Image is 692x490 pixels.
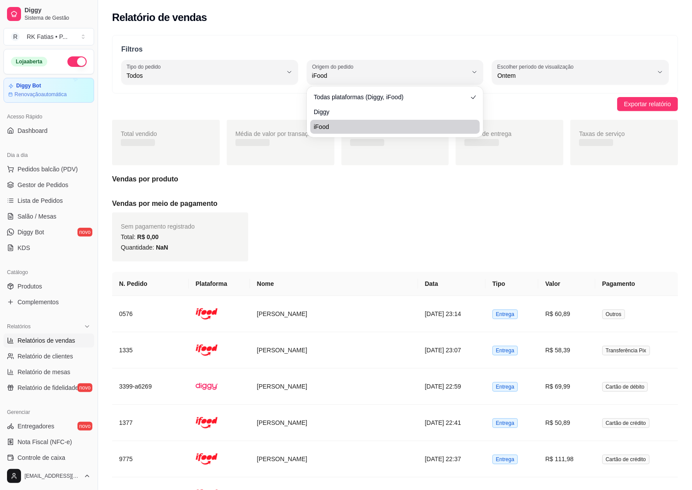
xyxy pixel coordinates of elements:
[602,346,650,355] span: Transferência Pix
[112,198,678,209] h5: Vendas por meio de pagamento
[492,382,518,392] span: Entrega
[18,165,78,174] span: Pedidos balcão (PDV)
[196,412,218,434] img: ifood
[11,32,20,41] span: R
[156,244,168,251] span: NaN
[18,438,72,446] span: Nota Fiscal (NFC-e)
[595,272,678,296] th: Pagamento
[16,83,41,89] article: Diggy Bot
[196,375,218,397] img: diggy
[418,405,485,441] td: [DATE] 22:41
[602,309,625,319] span: Outros
[538,441,595,477] td: R$ 111,98
[112,10,207,24] h2: Relatório de vendas
[250,368,418,405] td: [PERSON_NAME]
[4,110,94,124] div: Acesso Rápido
[121,44,669,55] p: Filtros
[492,309,518,319] span: Entrega
[538,272,595,296] th: Valor
[137,233,158,240] span: R$ 0,00
[4,265,94,279] div: Catálogo
[18,282,42,291] span: Produtos
[18,212,56,221] span: Salão / Mesas
[497,71,653,80] span: Ontem
[250,296,418,332] td: [PERSON_NAME]
[189,272,250,296] th: Plataforma
[126,71,282,80] span: Todos
[4,405,94,419] div: Gerenciar
[112,174,678,184] h5: Vendas por produto
[602,418,650,428] span: Cartão de crédito
[121,244,168,251] span: Quantidade:
[27,32,67,41] div: RK Fatias • P ...
[250,272,418,296] th: Nome
[492,418,518,428] span: Entrega
[18,228,44,236] span: Diggy Bot
[11,57,47,66] div: Loja aberta
[418,332,485,368] td: [DATE] 23:07
[538,405,595,441] td: R$ 50,89
[312,71,468,80] span: iFood
[112,405,189,441] td: 1377
[18,352,73,361] span: Relatório de clientes
[67,56,87,67] button: Alterar Status
[121,223,195,230] span: Sem pagamento registrado
[18,243,30,252] span: KDS
[314,108,468,116] span: Diggy
[538,368,595,405] td: R$ 69,99
[121,130,157,137] span: Total vendido
[18,368,70,376] span: Relatório de mesas
[18,126,48,135] span: Dashboard
[624,99,671,109] span: Exportar relatório
[485,272,538,296] th: Tipo
[14,91,67,98] article: Renovação automática
[538,332,595,368] td: R$ 58,39
[314,122,468,131] span: iFood
[602,455,650,464] span: Cartão de crédito
[121,233,158,240] span: Total:
[579,130,625,137] span: Taxas de serviço
[25,7,91,14] span: Diggy
[112,332,189,368] td: 1335
[538,296,595,332] td: R$ 60,89
[492,346,518,355] span: Entrega
[250,332,418,368] td: [PERSON_NAME]
[18,453,65,462] span: Controle de caixa
[250,441,418,477] td: [PERSON_NAME]
[25,473,80,480] span: [EMAIL_ADDRESS][DOMAIN_NAME]
[497,63,576,70] label: Escolher período de visualização
[7,323,31,330] span: Relatórios
[602,382,648,392] span: Cartão de débito
[418,368,485,405] td: [DATE] 22:59
[4,28,94,45] button: Select a team
[464,130,511,137] span: Taxas de entrega
[4,148,94,162] div: Dia a dia
[418,441,485,477] td: [DATE] 22:37
[18,422,54,431] span: Entregadores
[314,93,468,101] span: Todas plataformas (Diggy, iFood)
[126,63,164,70] label: Tipo do pedido
[418,296,485,332] td: [DATE] 23:14
[18,181,68,189] span: Gestor de Pedidos
[18,336,75,345] span: Relatórios de vendas
[250,405,418,441] td: [PERSON_NAME]
[196,339,218,361] img: ifood
[312,63,356,70] label: Origem do pedido
[112,368,189,405] td: 3399-a6269
[196,303,218,325] img: ifood
[18,298,59,306] span: Complementos
[196,448,218,470] img: ifood
[18,383,78,392] span: Relatório de fidelidade
[492,455,518,464] span: Entrega
[112,272,189,296] th: N. Pedido
[25,14,91,21] span: Sistema de Gestão
[112,441,189,477] td: 9775
[418,272,485,296] th: Data
[112,296,189,332] td: 0576
[18,196,63,205] span: Lista de Pedidos
[235,130,315,137] span: Média de valor por transação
